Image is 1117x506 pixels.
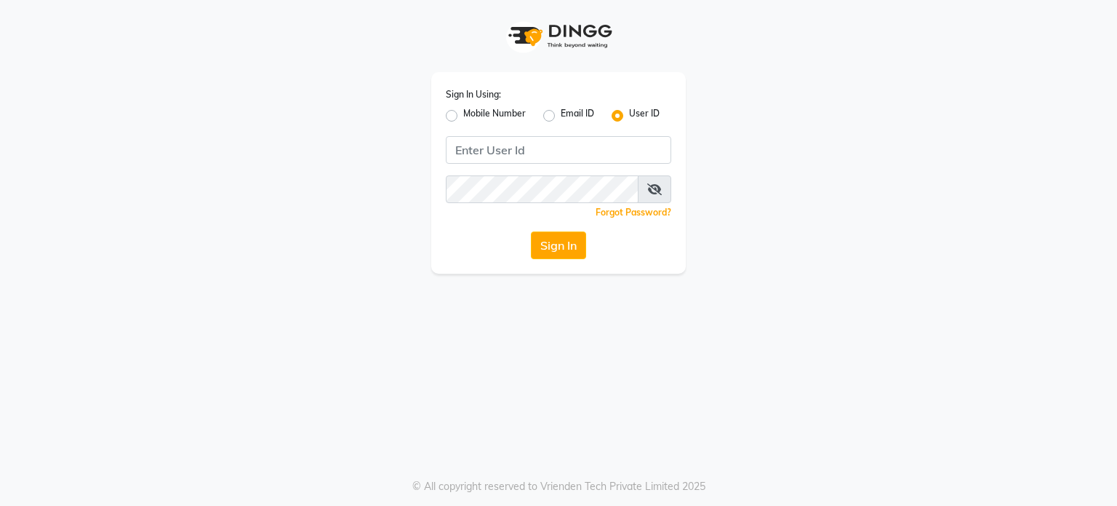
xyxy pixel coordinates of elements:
[500,15,617,58] img: logo1.svg
[446,88,501,101] label: Sign In Using:
[463,107,526,124] label: Mobile Number
[446,175,638,203] input: Username
[629,107,660,124] label: User ID
[561,107,594,124] label: Email ID
[446,136,671,164] input: Username
[531,232,586,259] button: Sign In
[596,207,671,218] a: Forgot Password?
